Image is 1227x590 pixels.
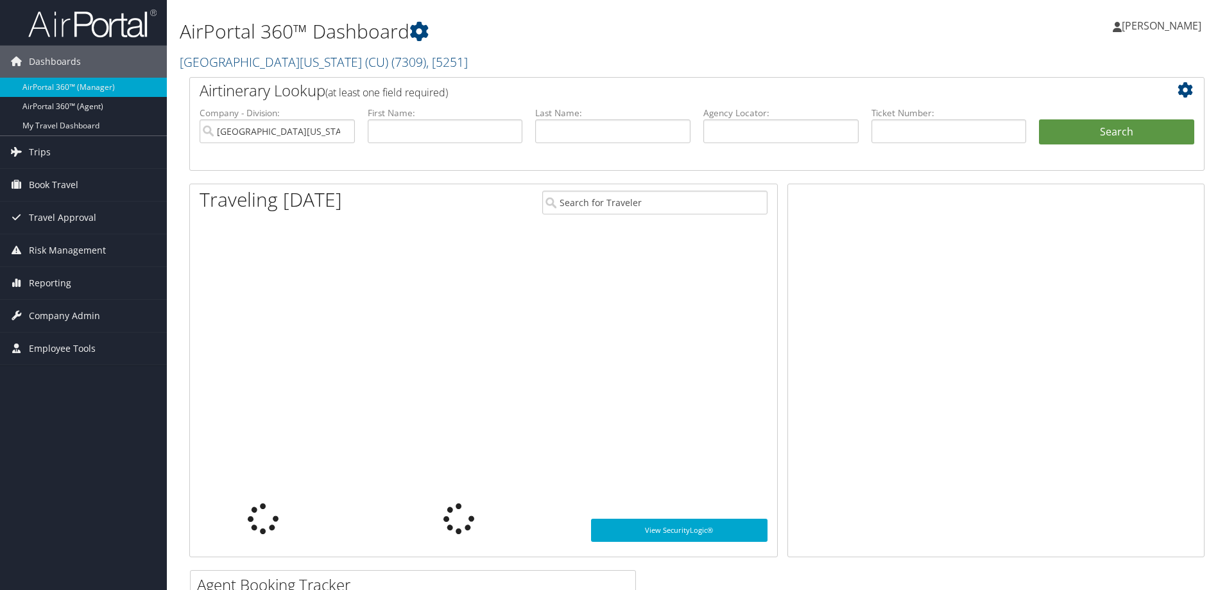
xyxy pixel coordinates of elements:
[200,80,1110,101] h2: Airtinerary Lookup
[325,85,448,100] span: (at least one field required)
[542,191,768,214] input: Search for Traveler
[180,53,468,71] a: [GEOGRAPHIC_DATA][US_STATE] (CU)
[591,519,768,542] a: View SecurityLogic®
[29,267,71,299] span: Reporting
[1039,119,1194,145] button: Search
[29,169,78,201] span: Book Travel
[703,107,859,119] label: Agency Locator:
[29,136,51,168] span: Trips
[391,53,426,71] span: ( 7309 )
[29,46,81,78] span: Dashboards
[200,186,342,213] h1: Traveling [DATE]
[29,333,96,365] span: Employee Tools
[426,53,468,71] span: , [ 5251 ]
[871,107,1027,119] label: Ticket Number:
[1113,6,1214,45] a: [PERSON_NAME]
[1122,19,1201,33] span: [PERSON_NAME]
[29,202,96,234] span: Travel Approval
[368,107,523,119] label: First Name:
[29,234,106,266] span: Risk Management
[29,300,100,332] span: Company Admin
[200,107,355,119] label: Company - Division:
[28,8,157,39] img: airportal-logo.png
[535,107,691,119] label: Last Name:
[180,18,870,45] h1: AirPortal 360™ Dashboard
